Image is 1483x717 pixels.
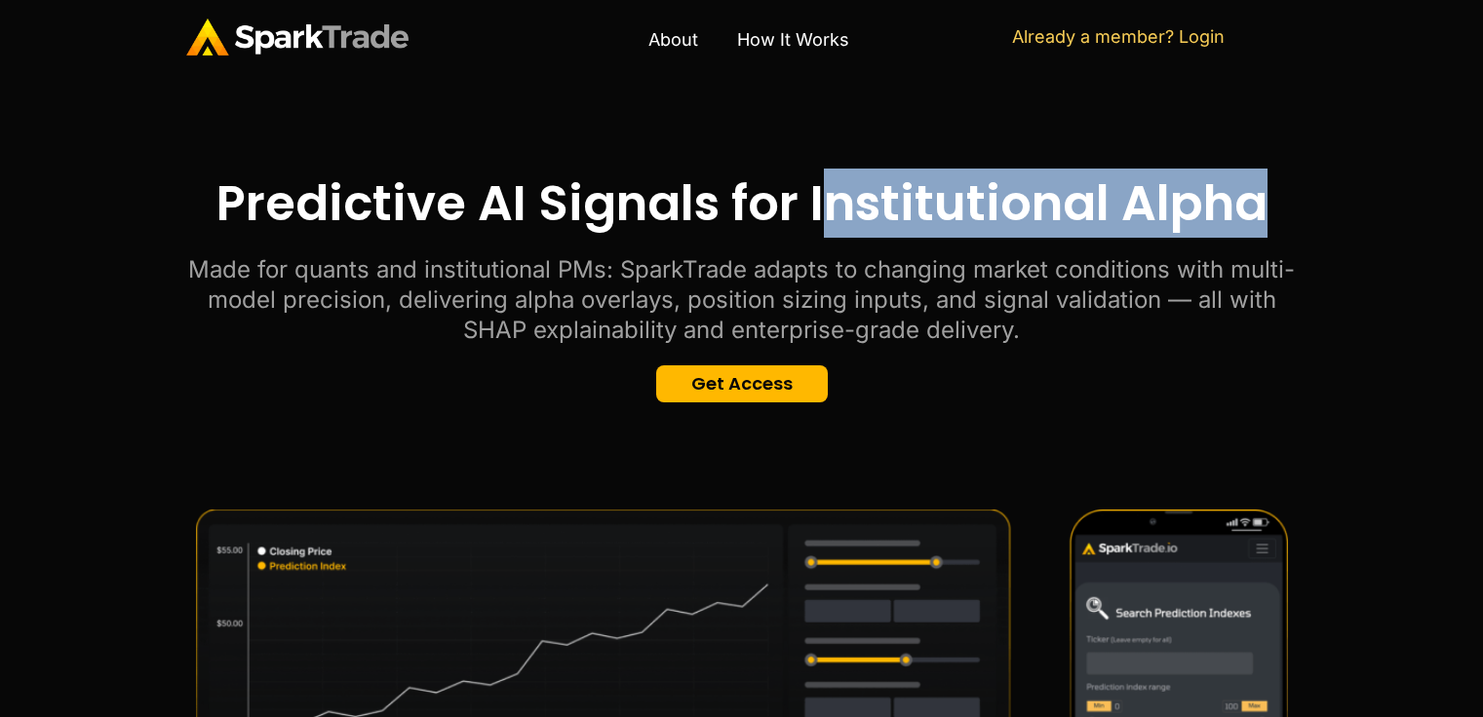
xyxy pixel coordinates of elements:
h2: Predictive AI Signals for Institutional Alpha [186,171,1298,235]
a: How It Works [718,18,869,62]
a: Get Access [656,365,828,402]
a: About [629,18,718,62]
nav: Menu [487,18,1012,62]
span: Get Access [691,375,793,393]
a: Already a member? Login [1012,26,1225,47]
p: Made for quants and institutional PMs: SparkTrade adapts to changing market conditions with multi... [186,254,1298,346]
